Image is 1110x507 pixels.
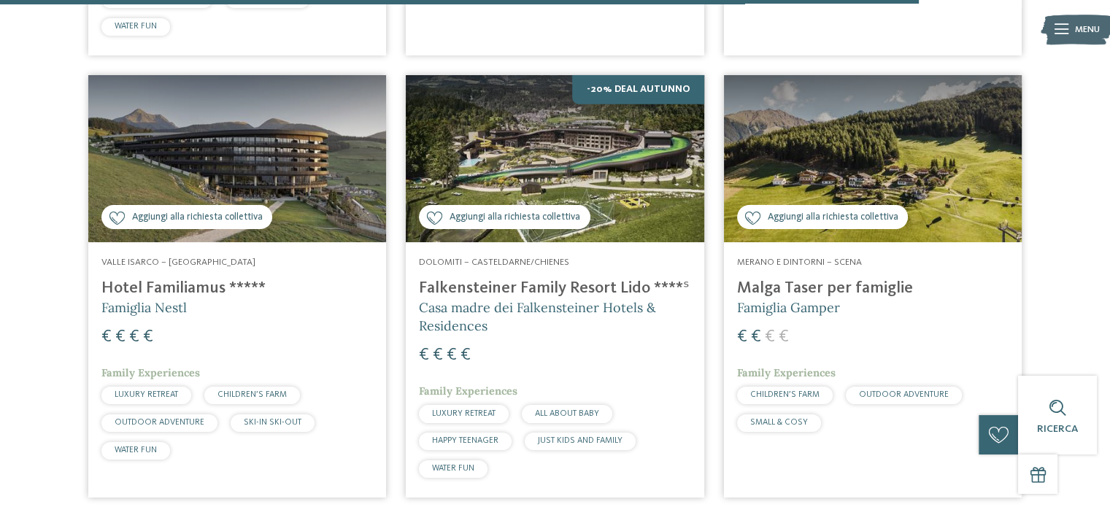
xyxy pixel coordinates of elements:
span: € [101,328,112,346]
span: € [737,328,747,346]
span: € [447,347,457,364]
span: SKI-IN SKI-OUT [244,418,301,427]
span: ALL ABOUT BABY [535,409,599,418]
span: OUTDOOR ADVENTURE [859,390,949,399]
span: Aggiungi alla richiesta collettiva [450,211,580,225]
span: € [460,347,471,364]
span: € [129,328,139,346]
span: Casa madre dei Falkensteiner Hotels & Residences [419,299,656,334]
span: € [143,328,153,346]
a: Cercate un hotel per famiglie? Qui troverete solo i migliori! Aggiungi alla richiesta collettiva ... [406,75,704,498]
span: OUTDOOR ADVENTURE [115,418,204,427]
h4: Falkensteiner Family Resort Lido ****ˢ [419,279,690,298]
span: Family Experiences [737,366,836,379]
span: € [751,328,761,346]
span: Valle Isarco – [GEOGRAPHIC_DATA] [101,258,255,267]
span: JUST KIDS AND FAMILY [538,436,623,445]
span: € [765,328,775,346]
span: Merano e dintorni – Scena [737,258,862,267]
img: Cercate un hotel per famiglie? Qui troverete solo i migliori! [406,75,704,243]
span: WATER FUN [432,464,474,473]
span: € [433,347,443,364]
span: € [779,328,789,346]
img: Cercate un hotel per famiglie? Qui troverete solo i migliori! [88,75,386,243]
span: HAPPY TEENAGER [432,436,498,445]
span: LUXURY RETREAT [115,390,178,399]
span: WATER FUN [115,446,157,454]
img: Cercate un hotel per famiglie? Qui troverete solo i migliori! [724,75,1022,243]
span: € [115,328,126,346]
span: Famiglia Gamper [737,299,840,316]
span: Family Experiences [419,384,517,398]
span: Aggiungi alla richiesta collettiva [132,211,263,225]
span: € [419,347,429,364]
span: Aggiungi alla richiesta collettiva [767,211,898,225]
span: LUXURY RETREAT [432,409,496,418]
span: Famiglia Nestl [101,299,187,316]
a: Cercate un hotel per famiglie? Qui troverete solo i migliori! Aggiungi alla richiesta collettiva ... [88,75,386,498]
h4: Malga Taser per famiglie [737,279,1009,298]
span: Ricerca [1037,424,1078,434]
a: Cercate un hotel per famiglie? Qui troverete solo i migliori! Aggiungi alla richiesta collettiva ... [724,75,1022,498]
span: CHILDREN’S FARM [217,390,287,399]
span: WATER FUN [115,22,157,31]
span: SMALL & COSY [750,418,808,427]
span: Dolomiti – Casteldarne/Chienes [419,258,569,267]
span: CHILDREN’S FARM [750,390,820,399]
span: Family Experiences [101,366,200,379]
